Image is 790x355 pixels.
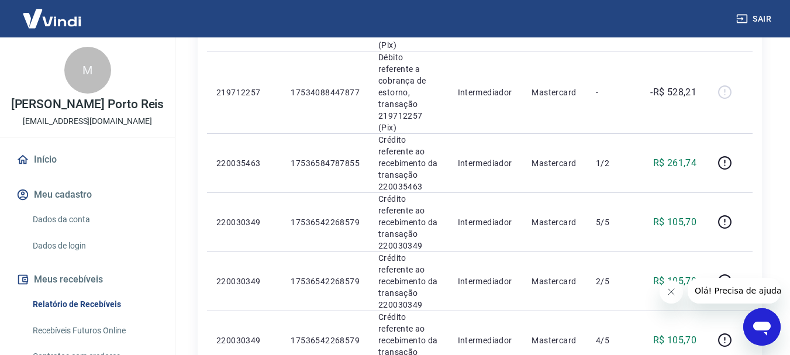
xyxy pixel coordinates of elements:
[532,335,577,346] p: Mastercard
[378,193,439,251] p: Crédito referente ao recebimento da transação 220030349
[458,157,513,169] p: Intermediador
[378,134,439,192] p: Crédito referente ao recebimento da transação 220035463
[596,335,630,346] p: 4/5
[216,87,272,98] p: 219712257
[458,87,513,98] p: Intermediador
[28,208,161,232] a: Dados da conta
[291,87,360,98] p: 17534088447877
[14,147,161,173] a: Início
[458,275,513,287] p: Intermediador
[14,267,161,292] button: Meus recebíveis
[596,275,630,287] p: 2/5
[532,216,577,228] p: Mastercard
[216,157,272,169] p: 220035463
[653,156,697,170] p: R$ 261,74
[653,274,697,288] p: R$ 105,70
[291,335,360,346] p: 17536542268579
[378,252,439,311] p: Crédito referente ao recebimento da transação 220030349
[64,47,111,94] div: M
[734,8,776,30] button: Sair
[216,216,272,228] p: 220030349
[14,182,161,208] button: Meu cadastro
[532,87,577,98] p: Mastercard
[532,157,577,169] p: Mastercard
[28,319,161,343] a: Recebíveis Futuros Online
[650,85,696,99] p: -R$ 528,21
[291,157,360,169] p: 17536584787855
[743,308,781,346] iframe: Botão para abrir a janela de mensagens
[596,157,630,169] p: 1/2
[596,216,630,228] p: 5/5
[660,280,683,304] iframe: Fechar mensagem
[28,234,161,258] a: Dados de login
[596,87,630,98] p: -
[458,216,513,228] p: Intermediador
[216,335,272,346] p: 220030349
[14,1,90,36] img: Vindi
[291,216,360,228] p: 17536542268579
[23,115,152,127] p: [EMAIL_ADDRESS][DOMAIN_NAME]
[291,275,360,287] p: 17536542268579
[11,98,164,111] p: [PERSON_NAME] Porto Reis
[28,292,161,316] a: Relatório de Recebíveis
[458,335,513,346] p: Intermediador
[216,275,272,287] p: 220030349
[653,215,697,229] p: R$ 105,70
[688,278,781,304] iframe: Mensagem da empresa
[378,51,439,133] p: Débito referente a cobrança de estorno, transação 219712257 (Pix)
[532,275,577,287] p: Mastercard
[653,333,697,347] p: R$ 105,70
[7,8,98,18] span: Olá! Precisa de ajuda?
